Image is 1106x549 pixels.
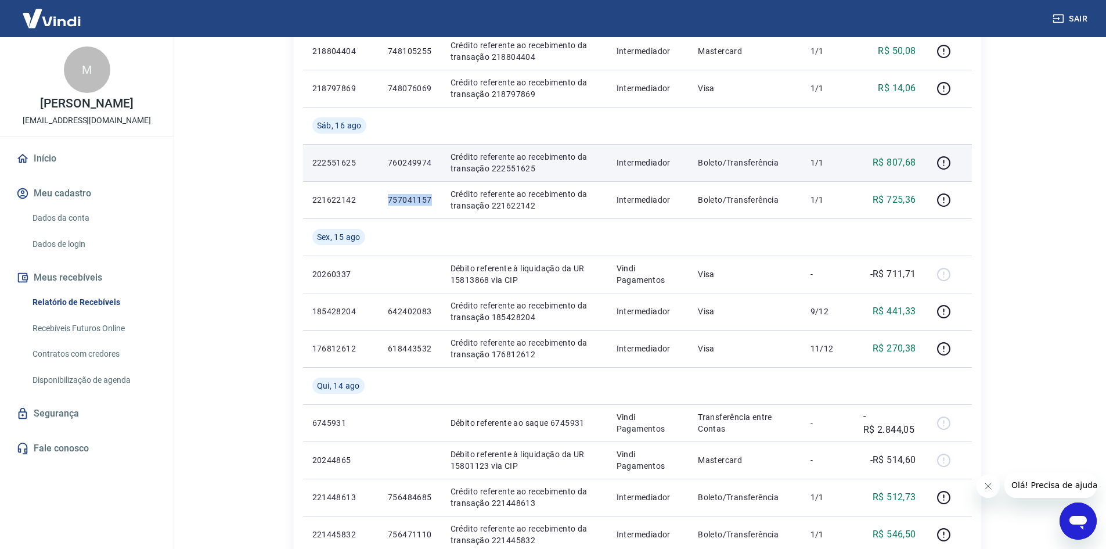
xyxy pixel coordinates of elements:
[312,82,369,94] p: 218797869
[617,306,680,317] p: Intermediador
[878,81,916,95] p: R$ 14,06
[388,45,432,57] p: 748105255
[698,306,791,317] p: Visa
[317,120,362,131] span: Sáb, 16 ago
[873,342,916,356] p: R$ 270,38
[1050,8,1092,30] button: Sair
[23,114,151,127] p: [EMAIL_ADDRESS][DOMAIN_NAME]
[451,77,598,100] p: Crédito referente ao recebimento da transação 218797869
[810,343,845,354] p: 11/12
[873,193,916,207] p: R$ 725,36
[312,343,369,354] p: 176812612
[698,343,791,354] p: Visa
[451,188,598,211] p: Crédito referente ao recebimento da transação 221622142
[873,490,916,504] p: R$ 512,73
[312,194,369,206] p: 221622142
[28,232,160,256] a: Dados de login
[14,436,160,461] a: Fale conosco
[28,290,160,314] a: Relatório de Recebíveis
[14,146,160,171] a: Início
[617,157,680,168] p: Intermediador
[388,194,432,206] p: 757041157
[873,304,916,318] p: R$ 441,33
[451,40,598,63] p: Crédito referente ao recebimento da transação 218804404
[451,300,598,323] p: Crédito referente ao recebimento da transação 185428204
[317,380,360,392] span: Qui, 14 ago
[312,157,369,168] p: 222551625
[7,8,98,17] span: Olá! Precisa de ajuda?
[617,194,680,206] p: Intermediador
[312,306,369,317] p: 185428204
[870,453,916,467] p: -R$ 514,60
[810,45,845,57] p: 1/1
[451,151,598,174] p: Crédito referente ao recebimento da transação 222551625
[40,98,133,110] p: [PERSON_NAME]
[14,1,89,36] img: Vindi
[698,491,791,503] p: Boleto/Transferência
[617,448,680,472] p: Vindi Pagamentos
[312,45,369,57] p: 218804404
[698,82,791,94] p: Visa
[810,417,845,429] p: -
[451,337,598,360] p: Crédito referente ao recebimento da transação 176812612
[617,343,680,354] p: Intermediador
[870,267,916,281] p: -R$ 711,71
[14,265,160,290] button: Meus recebíveis
[810,194,845,206] p: 1/1
[977,475,1000,498] iframe: Fechar mensagem
[28,342,160,366] a: Contratos com credores
[617,491,680,503] p: Intermediador
[388,529,432,540] p: 756471110
[873,528,916,541] p: R$ 546,50
[388,157,432,168] p: 760249974
[617,263,680,286] p: Vindi Pagamentos
[698,268,791,280] p: Visa
[698,454,791,466] p: Mastercard
[617,82,680,94] p: Intermediador
[388,343,432,354] p: 618443532
[698,411,791,435] p: Transferência entre Contas
[1004,472,1097,498] iframe: Mensagem da empresa
[698,194,791,206] p: Boleto/Transferência
[810,82,845,94] p: 1/1
[698,157,791,168] p: Boleto/Transferência
[451,417,598,429] p: Débito referente ao saque 6745931
[28,368,160,392] a: Disponibilização de agenda
[698,45,791,57] p: Mastercard
[810,306,845,317] p: 9/12
[617,45,680,57] p: Intermediador
[388,306,432,317] p: 642402083
[28,317,160,340] a: Recebíveis Futuros Online
[312,491,369,503] p: 221448613
[617,411,680,435] p: Vindi Pagamentos
[810,491,845,503] p: 1/1
[810,157,845,168] p: 1/1
[810,454,845,466] p: -
[28,206,160,230] a: Dados da conta
[698,529,791,540] p: Boleto/Transferência
[388,491,432,503] p: 756484685
[451,523,598,546] p: Crédito referente ao recebimento da transação 221445832
[451,263,598,286] p: Débito referente à liquidação da UR 15813868 via CIP
[1060,503,1097,540] iframe: Botão para abrir a janela de mensagens
[451,486,598,509] p: Crédito referente ao recebimento da transação 221448613
[312,529,369,540] p: 221445832
[863,409,916,437] p: -R$ 2.844,05
[878,44,916,58] p: R$ 50,08
[14,181,160,206] button: Meu cadastro
[312,268,369,280] p: 20260337
[14,401,160,426] a: Segurança
[312,454,369,466] p: 20244865
[388,82,432,94] p: 748076069
[617,529,680,540] p: Intermediador
[873,156,916,170] p: R$ 807,68
[64,46,110,93] div: M
[810,268,845,280] p: -
[451,448,598,472] p: Débito referente à liquidação da UR 15801123 via CIP
[317,231,361,243] span: Sex, 15 ago
[312,417,369,429] p: 6745931
[810,529,845,540] p: 1/1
